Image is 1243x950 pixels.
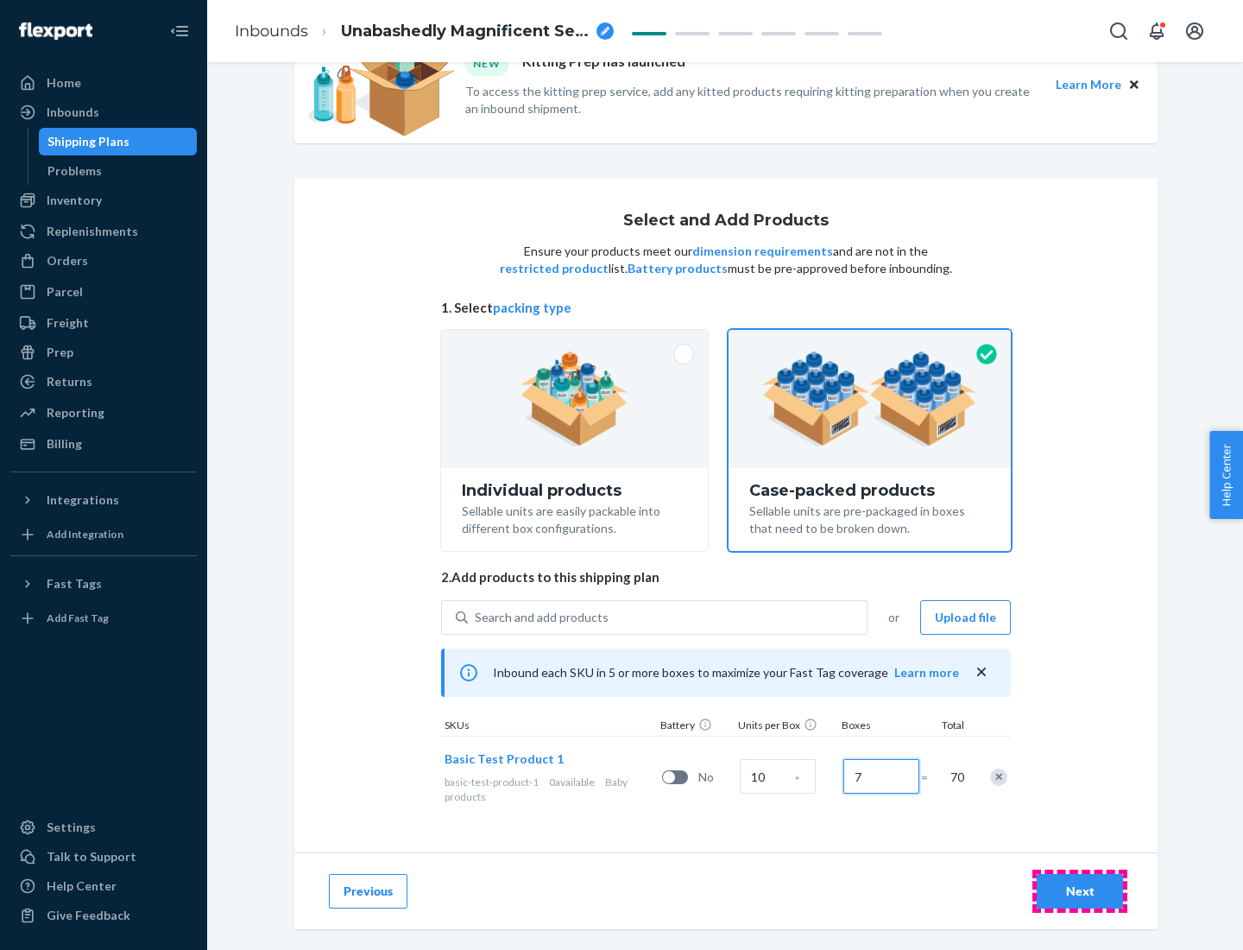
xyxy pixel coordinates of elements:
[924,718,968,736] div: Total
[445,776,539,788] span: basic-test-product-1
[735,718,838,736] div: Units per Box
[10,98,197,126] a: Inbounds
[10,430,197,458] a: Billing
[10,368,197,396] a: Returns
[921,769,938,786] span: =
[221,6,628,57] ol: breadcrumbs
[10,187,197,214] a: Inventory
[10,814,197,841] a: Settings
[1037,874,1123,909] button: Next
[341,21,590,43] span: Unabashedly Magnificent Sea Urchin
[1209,431,1243,519] button: Help Center
[843,759,919,794] input: Number of boxes
[888,609,899,626] span: or
[162,14,197,48] button: Close Navigation
[47,283,83,301] div: Parcel
[47,74,81,92] div: Home
[47,611,109,625] div: Add Fast Tag
[47,314,89,332] div: Freight
[47,344,73,361] div: Prep
[441,718,657,736] div: SKUs
[10,570,197,598] button: Fast Tags
[445,750,564,768] button: Basic Test Product 1
[894,664,959,681] button: Learn more
[740,759,816,794] input: Case Quantity
[920,600,1011,635] button: Upload file
[475,609,609,626] div: Search and add products
[10,339,197,366] a: Prep
[990,769,1007,786] div: Remove Item
[1125,75,1144,94] button: Close
[462,482,687,499] div: Individual products
[500,260,609,277] button: restricted product
[47,907,130,924] div: Give Feedback
[10,247,197,275] a: Orders
[10,605,197,632] a: Add Fast Tag
[1051,883,1108,900] div: Next
[10,486,197,514] button: Integrations
[47,491,119,509] div: Integrations
[465,52,508,75] div: NEW
[47,373,92,390] div: Returns
[10,521,197,548] a: Add Integration
[47,104,99,121] div: Inbounds
[698,769,733,786] span: No
[10,278,197,306] a: Parcel
[47,223,138,240] div: Replenishments
[498,243,954,277] p: Ensure your products meet our and are not in the list. must be pre-approved before inbounding.
[10,218,197,245] a: Replenishments
[441,649,1011,697] div: Inbound each SKU in 5 or more boxes to maximize your Fast Tag coverage
[47,575,102,592] div: Fast Tags
[445,751,564,766] span: Basic Test Product 1
[10,872,197,900] a: Help Center
[522,52,685,75] p: Kitting Prep has launched
[47,819,96,836] div: Settings
[549,776,595,788] span: 0 available
[1056,75,1121,94] button: Learn More
[47,435,82,453] div: Billing
[10,69,197,97] a: Home
[329,874,407,909] button: Previous
[462,499,687,537] div: Sellable units are easily packable into different box configurations.
[445,775,655,804] div: Baby products
[47,133,129,150] div: Shipping Plans
[39,128,198,155] a: Shipping Plans
[493,299,571,317] button: packing type
[47,162,102,180] div: Problems
[692,243,833,260] button: dimension requirements
[521,351,628,446] img: individual-pack.facf35554cb0f1810c75b2bd6df2d64e.png
[749,499,990,537] div: Sellable units are pre-packaged in boxes that need to be broken down.
[973,663,990,681] button: close
[441,568,1011,586] span: 2. Add products to this shipping plan
[749,482,990,499] div: Case-packed products
[441,299,1011,317] span: 1. Select
[47,527,123,541] div: Add Integration
[10,309,197,337] a: Freight
[39,157,198,185] a: Problems
[47,192,102,209] div: Inventory
[1101,14,1136,48] button: Open Search Box
[762,351,977,446] img: case-pack.59cecea509d18c883b923b81aeac6d0b.png
[628,260,728,277] button: Battery products
[47,252,88,269] div: Orders
[10,902,197,929] button: Give Feedback
[838,718,924,736] div: Boxes
[657,718,735,736] div: Battery
[623,212,829,230] h1: Select and Add Products
[235,22,308,41] a: Inbounds
[1177,14,1212,48] button: Open account menu
[47,404,104,421] div: Reporting
[947,769,964,786] span: 70
[19,22,92,40] img: Flexport logo
[10,843,197,871] a: Talk to Support
[10,399,197,427] a: Reporting
[1139,14,1174,48] button: Open notifications
[465,83,1040,117] p: To access the kitting prep service, add any kitted products requiring kitting preparation when yo...
[47,848,136,865] div: Talk to Support
[47,877,117,895] div: Help Center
